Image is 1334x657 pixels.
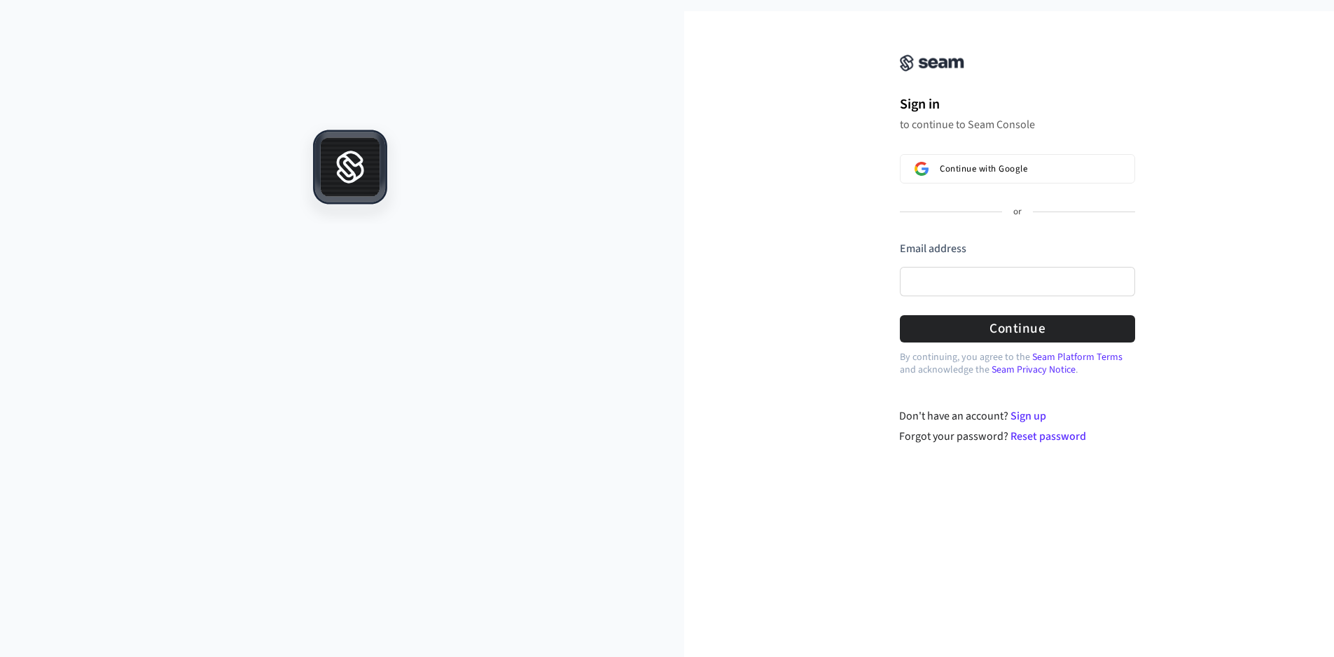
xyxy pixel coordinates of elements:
[915,162,929,176] img: Sign in with Google
[900,118,1135,132] p: to continue to Seam Console
[899,408,1135,424] div: Don't have an account?
[1010,408,1046,424] a: Sign up
[900,315,1135,343] button: Continue
[900,94,1135,115] h1: Sign in
[899,428,1135,445] div: Forgot your password?
[940,163,1027,174] span: Continue with Google
[1032,350,1123,364] a: Seam Platform Terms
[1010,429,1086,444] a: Reset password
[900,154,1135,184] button: Sign in with GoogleContinue with Google
[1013,206,1022,219] p: or
[900,351,1135,376] p: By continuing, you agree to the and acknowledge the .
[900,241,966,256] label: Email address
[992,363,1076,377] a: Seam Privacy Notice
[900,55,964,71] img: Seam Console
